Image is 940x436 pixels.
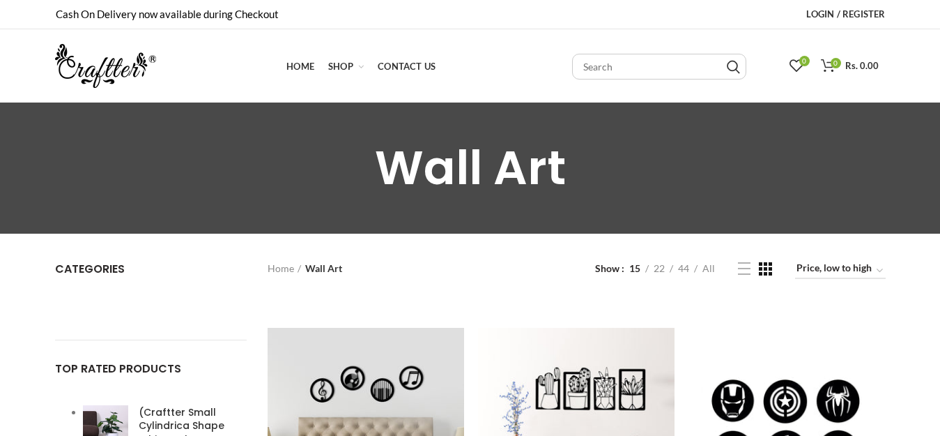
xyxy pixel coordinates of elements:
[649,262,670,276] a: 22
[727,60,740,74] input: Search
[654,262,665,274] span: 22
[55,361,181,377] span: TOP RATED PRODUCTS
[378,61,436,72] span: Contact Us
[321,52,371,80] a: Shop
[698,262,720,276] a: All
[305,262,342,274] span: Wall Art
[629,262,640,274] span: 15
[831,58,841,68] span: 0
[806,8,885,20] span: Login / Register
[845,60,879,71] span: Rs. 0.00
[286,61,314,72] span: Home
[673,262,694,276] a: 44
[814,52,886,80] a: 0 Rs. 0.00
[375,135,566,201] span: Wall Art
[702,262,715,274] span: All
[268,262,301,276] a: Home
[279,52,321,80] a: Home
[55,44,156,88] img: craftter.com
[678,262,689,274] span: 44
[328,61,353,72] span: Shop
[55,261,125,277] span: Categories
[572,54,746,80] input: Search
[799,56,810,66] span: 0
[624,262,645,276] a: 15
[595,262,624,276] span: Show
[783,52,810,80] a: 0
[371,52,442,80] a: Contact Us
